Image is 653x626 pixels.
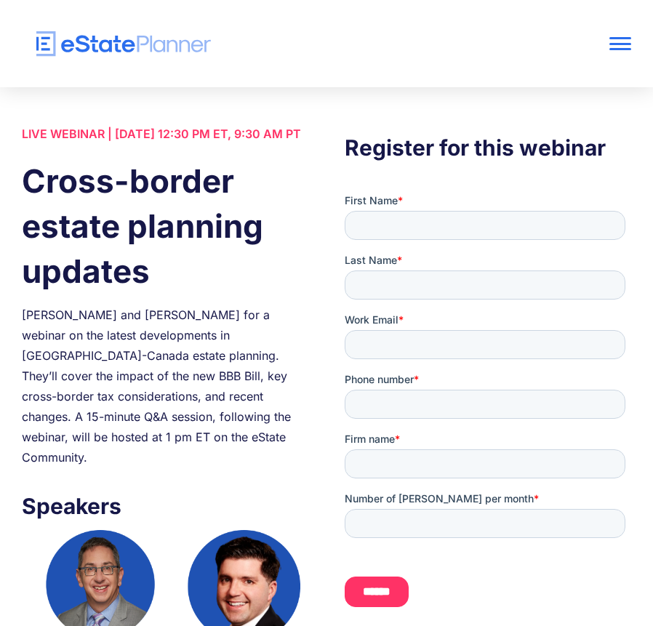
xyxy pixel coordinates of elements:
iframe: Form 0 [345,193,631,619]
h3: Speakers [22,489,308,523]
div: [PERSON_NAME] and [PERSON_NAME] for a webinar on the latest developments in [GEOGRAPHIC_DATA]-Can... [22,305,308,468]
h3: Register for this webinar [345,131,631,164]
div: LIVE WEBINAR | [DATE] 12:30 PM ET, 9:30 AM PT [22,124,308,144]
h1: Cross-border estate planning updates [22,158,308,294]
a: home [22,31,509,57]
